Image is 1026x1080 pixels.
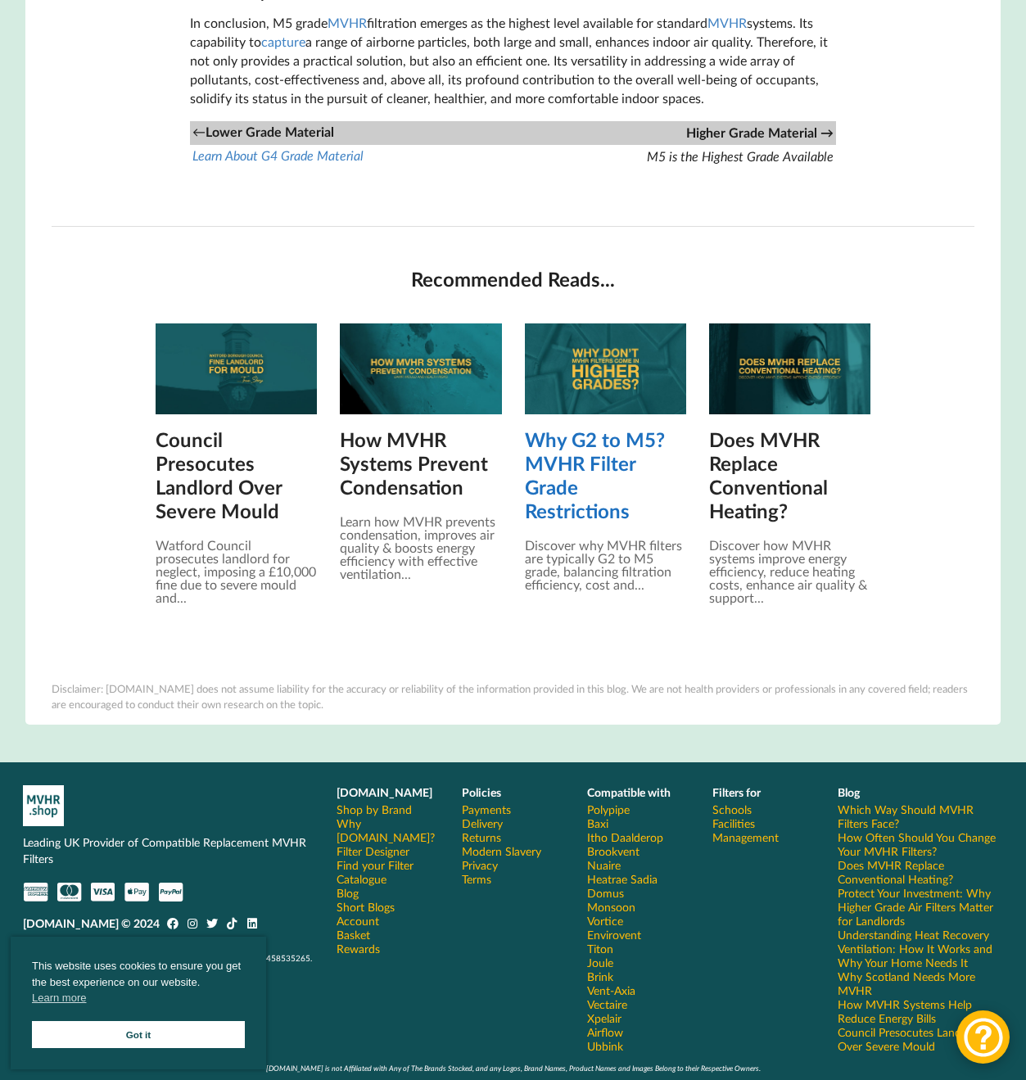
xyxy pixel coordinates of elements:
[32,958,245,1010] span: This website uses cookies to ensure you get the best experience on our website.
[587,956,613,969] a: Joule
[337,844,409,858] a: Filter Designer
[838,830,1003,858] a: How Often Should You Change Your MVHR Filters?
[462,858,498,872] a: Privacy
[337,900,395,914] a: Short Blogs
[838,969,1003,997] a: Why Scotland Needs More MVHR
[340,323,501,414] img: How MVHR Systems Prevent Condensation
[337,872,386,886] a: Catalogue
[838,858,1003,886] a: Does MVHR Replace Conventional Heating?
[587,785,671,799] b: Compatible with
[206,124,334,139] b: Lower Grade Material
[337,886,359,900] a: Blog
[709,427,870,522] a: Does MVHR Replace Conventional Heating?
[587,1025,623,1039] a: Airflow
[587,886,624,900] a: Domus
[23,785,64,826] img: mvhr-inverted.png
[709,323,870,414] img: Does MVHR Replace Conventional Heating?
[32,990,86,1006] a: cookies - Learn more
[587,969,613,983] a: Brink
[525,537,682,592] span: Discover why MVHR filters are typically G2 to M5 grade, balancing filtration efficiency, cost and...
[23,1064,1003,1073] div: [DOMAIN_NAME] is not Affiliated with Any of The Brands Stocked, and any Logos, Brand Names, Produ...
[32,1021,245,1048] a: Got it cookie
[23,916,160,930] b: [DOMAIN_NAME] © 2024
[337,816,439,844] a: Why [DOMAIN_NAME]?
[587,928,641,942] a: Envirovent
[23,936,246,946] span: [DOMAIN_NAME] is a trading name for Cloud Wrestlers Ltd
[156,537,316,605] span: Watford Council prosecutes landlord for neglect, imposing a £10,000 fine due to severe mould and...
[190,121,513,145] td: ←
[587,830,663,844] a: Itho Daalderop
[340,513,495,581] span: Learn how MVHR prevents condensation, improves air quality & boosts energy efficiency with effect...
[337,785,432,799] b: [DOMAIN_NAME]
[838,928,1003,969] a: Understanding Heat Recovery Ventilation: How It Works and Why Your Home Needs It
[686,124,834,140] b: Higher Grade Material →
[192,147,364,163] a: Learn About G4 Grade Material
[462,844,541,858] a: Modern Slavery
[337,858,414,872] a: Find your Filter
[587,914,623,928] a: Vortice
[838,1025,1003,1053] a: Council Presocutes Landlord Over Severe Mould
[337,914,379,928] a: Account
[587,858,621,872] a: Nuaire
[587,802,630,816] a: Polypipe
[838,785,860,799] b: Blog
[587,900,635,914] a: Monsoon
[71,267,954,292] h2: Recommended Reads...
[838,997,1003,1025] a: How MVHR Systems Help Reduce Energy Bills
[525,427,686,522] a: Why G2 to M5? MVHR Filter Grade Restrictions
[337,802,412,816] a: Shop by Brand
[587,983,635,997] a: Vent-Axia
[156,323,317,414] img: Council Presocutes Landlord Over Severe Mould
[707,15,747,30] a: MVHR
[709,537,867,605] span: Discover how MVHR systems improve energy efficiency, reduce heating costs, enhance air quality & ...
[328,15,367,30] a: MVHR
[587,844,640,858] a: Brookvent
[587,942,613,956] a: Titon
[712,785,761,799] b: Filters for
[337,928,370,942] a: Basket
[337,942,380,956] a: Rewards
[838,886,1003,928] a: Protect Your Investment: Why Higher Grade Air Filters Matter for Landlords
[712,816,815,844] a: Facilities Management
[462,802,511,816] a: Payments
[462,785,501,799] b: Policies
[587,1011,621,1025] a: Xpelair
[156,427,317,522] a: Council Presocutes Landlord Over Severe Mould
[23,834,314,867] p: Leading UK Provider of Compatible Replacement MVHR Filters
[462,872,491,886] a: Terms
[462,830,501,844] a: Returns
[525,323,686,414] img: Why G2 to M5? MVHR Filter Grade Restrictions
[647,148,834,164] i: M5 is the Highest Grade Available
[52,681,974,712] p: Disclaimer: [DOMAIN_NAME] does not assume liability for the accuracy or reliability of the inform...
[838,802,1003,830] a: Which Way Should MVHR Filters Face?
[462,816,503,830] a: Delivery
[587,816,608,830] a: Baxi
[190,14,835,107] p: In conclusion, M5 grade filtration emerges as the highest level available for standard systems. I...
[11,937,266,1069] div: cookieconsent
[587,1039,623,1053] a: Ubbink
[261,34,305,49] a: capture
[587,997,627,1011] a: Vectaire
[712,802,752,816] a: Schools
[587,872,658,886] a: Heatrae Sadia
[340,427,501,499] a: How MVHR Systems Prevent Condensation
